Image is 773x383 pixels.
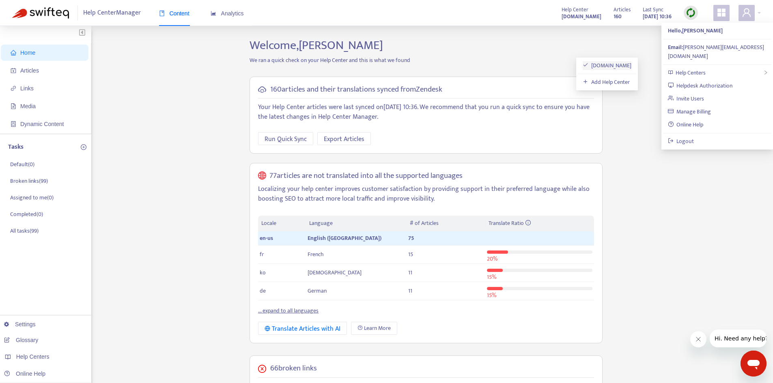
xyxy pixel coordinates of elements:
[487,254,497,263] span: 20 %
[308,250,324,259] span: French
[317,132,371,145] button: Export Articles
[258,171,266,181] span: global
[364,324,391,333] span: Learn More
[614,5,631,14] span: Articles
[260,233,273,243] span: en-us
[487,291,496,300] span: 15 %
[668,26,723,35] strong: Hello, [PERSON_NAME]
[742,8,751,17] span: user
[258,365,266,373] span: close-circle
[258,306,319,315] a: ... expand to all languages
[408,250,413,259] span: 15
[668,137,694,146] a: Logout
[10,210,43,218] p: Completed ( 0 )
[258,86,266,94] span: cloud-sync
[690,331,706,347] iframe: Close message
[487,272,496,282] span: 15 %
[20,121,64,127] span: Dynamic Content
[308,233,381,243] span: English ([GEOGRAPHIC_DATA])
[562,12,601,21] a: [DOMAIN_NAME]
[763,70,768,75] span: right
[83,5,141,21] span: Help Center Manager
[159,11,165,16] span: book
[717,8,726,17] span: appstore
[489,219,591,228] div: Translate Ratio
[211,11,216,16] span: area-chart
[10,160,34,169] p: Default ( 0 )
[308,268,362,277] span: [DEMOGRAPHIC_DATA]
[243,56,609,64] p: We ran a quick check on your Help Center and this is what we found
[4,337,38,343] a: Glossary
[11,103,16,109] span: file-image
[308,286,327,295] span: German
[250,35,383,56] span: Welcome, [PERSON_NAME]
[11,50,16,56] span: home
[324,134,364,144] span: Export Articles
[258,216,306,231] th: Locale
[20,103,36,109] span: Media
[4,370,45,377] a: Online Help
[269,171,463,181] h5: 77 articles are not translated into all the supported languages
[643,5,663,14] span: Last Sync
[211,10,244,17] span: Analytics
[81,144,86,150] span: plus-circle
[686,8,696,18] img: sync.dc5367851b00ba804db3.png
[5,6,58,12] span: Hi. Need any help?
[741,351,767,377] iframe: Button to launch messaging window
[676,68,706,77] span: Help Centers
[10,177,48,185] p: Broken links ( 99 )
[10,227,39,235] p: All tasks ( 99 )
[668,81,733,90] a: Helpdesk Authorization
[408,268,412,277] span: 11
[10,193,54,202] p: Assigned to me ( 0 )
[8,142,24,152] p: Tasks
[407,216,485,231] th: # of Articles
[260,268,266,277] span: ko
[11,121,16,127] span: container
[614,12,622,21] strong: 160
[159,10,189,17] span: Content
[710,330,767,347] iframe: Message from company
[16,353,50,360] span: Help Centers
[643,12,672,21] strong: [DATE] 10:36
[270,364,317,373] h5: 66 broken links
[260,286,266,295] span: de
[306,216,407,231] th: Language
[258,132,313,145] button: Run Quick Sync
[258,103,594,122] p: Your Help Center articles were last synced on [DATE] 10:36 . We recommend that you run a quick sy...
[668,107,711,116] a: Manage Billing
[408,233,414,243] span: 75
[4,321,36,327] a: Settings
[408,286,412,295] span: 11
[668,120,704,129] a: Online Help
[20,49,35,56] span: Home
[583,77,630,87] a: Add Help Center
[258,184,594,204] p: Localizing your help center improves customer satisfaction by providing support in their preferre...
[668,43,767,61] div: [PERSON_NAME][EMAIL_ADDRESS][DOMAIN_NAME]
[258,322,347,335] button: Translate Articles with AI
[668,94,704,103] a: Invite Users
[265,324,340,334] div: Translate Articles with AI
[11,86,16,91] span: link
[260,250,264,259] span: fr
[265,134,307,144] span: Run Quick Sync
[270,85,442,94] h5: 160 articles and their translations synced from Zendesk
[20,67,39,74] span: Articles
[562,5,588,14] span: Help Center
[12,7,69,19] img: Swifteq
[668,43,683,52] strong: Email:
[351,322,397,335] a: Learn More
[20,85,34,92] span: Links
[583,61,632,70] a: [DOMAIN_NAME]
[11,68,16,73] span: account-book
